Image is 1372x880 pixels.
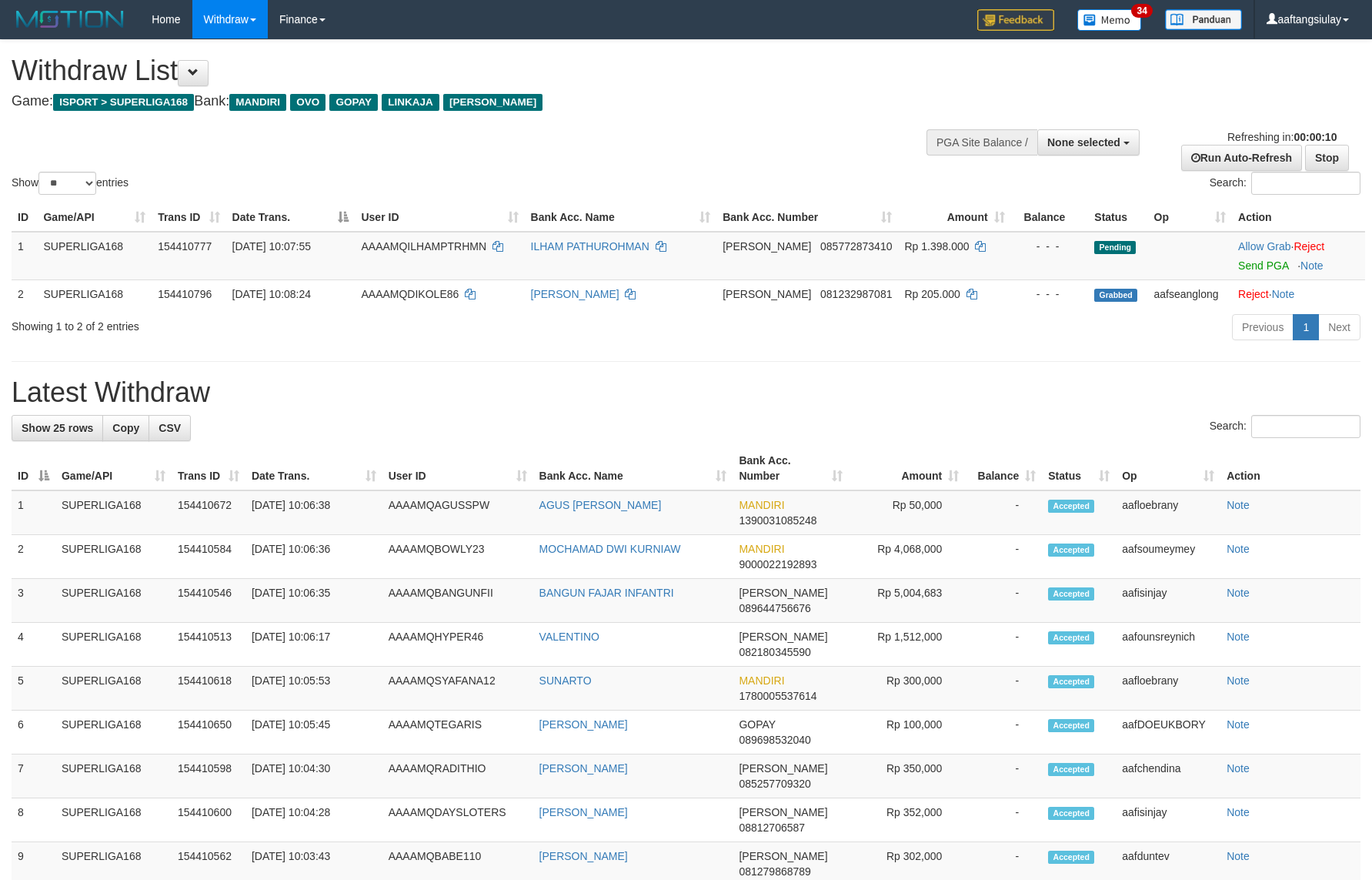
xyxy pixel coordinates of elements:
a: Note [1227,718,1250,731]
span: 34 [1131,4,1152,18]
td: 154410546 [172,579,245,623]
span: 154410777 [158,240,212,253]
th: Bank Acc. Number: activate to sort column ascending [733,447,849,490]
th: Action [1232,203,1365,232]
td: aafisinjay [1116,798,1220,842]
td: AAAAMQRADITHIO [382,755,533,798]
td: 154410600 [172,798,245,842]
th: Balance: activate to sort column ascending [965,447,1042,490]
img: MOTION_logo.png [12,8,129,31]
td: [DATE] 10:06:38 [245,490,382,535]
span: Grabbed [1094,289,1137,302]
td: aafseanglong [1148,279,1233,308]
label: Search: [1210,415,1360,438]
td: SUPERLIGA168 [37,232,152,280]
td: 154410584 [172,535,245,579]
td: aafsoumeymey [1116,535,1220,579]
div: Showing 1 to 2 of 2 entries [12,313,560,334]
span: Copy 081279868789 to clipboard [739,865,810,878]
a: Reject [1238,288,1269,300]
td: SUPERLIGA168 [55,755,172,798]
td: - [965,755,1042,798]
a: Note [1227,587,1250,599]
span: Refreshing in: [1227,131,1337,143]
span: MANDIRI [739,674,784,687]
div: - - - [1017,239,1083,254]
td: aafloebrany [1116,490,1220,535]
td: [DATE] 10:05:53 [245,667,382,711]
a: AGUS [PERSON_NAME] [539,499,662,511]
div: PGA Site Balance / [926,129,1037,156]
span: Accepted [1048,587,1094,601]
a: [PERSON_NAME] [531,288,619,300]
span: Accepted [1048,807,1094,820]
span: Copy 081232987081 to clipboard [820,288,892,300]
span: [PERSON_NAME] [739,850,827,862]
span: Accepted [1048,631,1094,644]
td: 3 [12,579,55,623]
th: Date Trans.: activate to sort column descending [226,203,356,232]
a: Run Auto-Refresh [1181,145,1302,171]
td: - [965,623,1042,667]
td: - [965,667,1042,711]
td: AAAAMQDAYSLOTERS [382,798,533,842]
th: Op: activate to sort column ascending [1116,447,1220,490]
td: Rp 5,004,683 [849,579,965,623]
a: ILHAM PATHUROHMAN [531,240,649,253]
td: 154410513 [172,623,245,667]
span: Accepted [1048,851,1094,864]
span: LINKAJA [382,94,439,111]
a: MOCHAMAD DWI KURNIAW [539,543,681,555]
a: Previous [1232,314,1294,340]
td: - [965,535,1042,579]
th: Bank Acc. Name: activate to sort column ascending [525,203,717,232]
td: · [1232,279,1365,308]
span: ISPORT > SUPERLIGA168 [53,94,194,111]
td: Rp 352,000 [849,798,965,842]
th: ID [12,203,37,232]
td: [DATE] 10:05:45 [245,711,382,755]
td: - [965,490,1042,535]
a: [PERSON_NAME] [539,718,628,731]
th: Amount: activate to sort column ascending [849,447,965,490]
a: Note [1300,259,1324,272]
h1: Withdraw List [12,55,900,86]
td: - [965,579,1042,623]
span: 154410796 [158,288,212,300]
span: Copy 08812706587 to clipboard [739,821,805,834]
a: 1 [1293,314,1319,340]
span: · [1238,240,1294,253]
td: - [965,798,1042,842]
img: panduan.png [1165,9,1242,30]
span: Accepted [1048,719,1094,732]
th: ID: activate to sort column descending [12,447,55,490]
td: 2 [12,535,55,579]
span: Copy 085772873410 to clipboard [820,240,892,253]
span: [PERSON_NAME] [723,288,811,300]
span: Copy 085257709320 to clipboard [739,778,810,790]
span: AAAAMQDIKOLE86 [361,288,459,300]
img: Button%20Memo.svg [1077,9,1142,31]
td: 2 [12,279,37,308]
span: GOPAY [739,718,775,731]
span: Copy [112,422,139,434]
a: Send PGA [1238,259,1288,272]
td: SUPERLIGA168 [55,711,172,755]
td: 1 [12,490,55,535]
a: Allow Grab [1238,240,1290,253]
a: Note [1227,762,1250,775]
td: [DATE] 10:04:28 [245,798,382,842]
div: - - - [1017,286,1083,302]
th: Action [1220,447,1360,490]
td: 7 [12,755,55,798]
th: User ID: activate to sort column ascending [382,447,533,490]
td: 154410650 [172,711,245,755]
span: None selected [1047,136,1120,149]
td: 5 [12,667,55,711]
td: Rp 100,000 [849,711,965,755]
a: Stop [1305,145,1349,171]
td: AAAAMQBOWLY23 [382,535,533,579]
span: MANDIRI [229,94,286,111]
span: Accepted [1048,675,1094,688]
label: Search: [1210,172,1360,195]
